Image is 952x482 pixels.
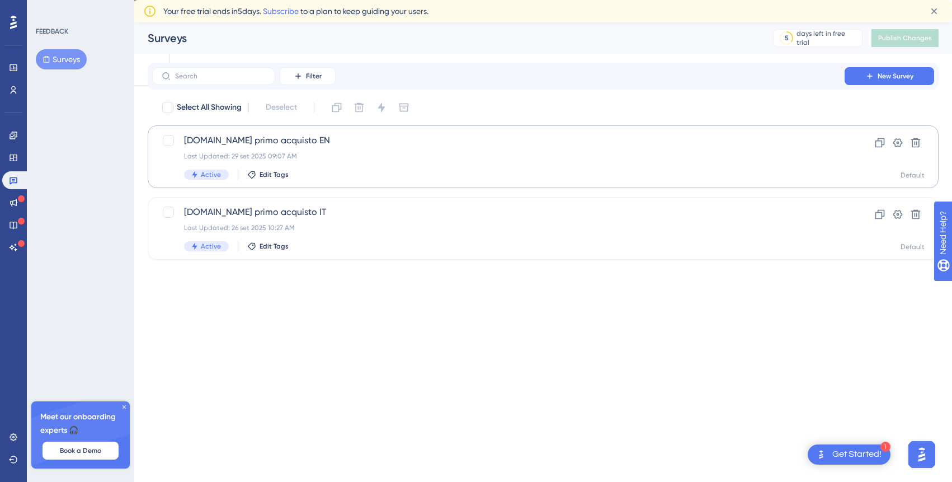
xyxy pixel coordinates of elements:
[175,72,266,80] input: Search
[832,448,882,461] div: Get Started!
[260,242,289,251] span: Edit Tags
[263,7,299,16] a: Subscribe
[177,101,242,114] span: Select All Showing
[280,67,336,85] button: Filter
[845,67,934,85] button: New Survey
[247,170,289,179] button: Edit Tags
[184,152,813,161] div: Last Updated: 29 set 2025 09:07 AM
[905,438,939,471] iframe: UserGuiding AI Assistant Launcher
[43,442,119,460] button: Book a Demo
[256,97,307,118] button: Deselect
[60,446,101,455] span: Book a Demo
[878,34,932,43] span: Publish Changes
[260,170,289,179] span: Edit Tags
[797,29,859,47] div: days left in free trial
[201,242,221,251] span: Active
[163,4,428,18] span: Your free trial ends in 5 days. to a plan to keep guiding your users.
[36,27,68,36] div: FEEDBACK
[901,171,925,180] div: Default
[148,30,745,46] div: Surveys
[184,134,813,147] span: [DOMAIN_NAME] primo acquisto EN
[40,410,121,437] span: Meet our onboarding experts 🎧
[814,448,828,461] img: launcher-image-alternative-text
[184,205,813,219] span: [DOMAIN_NAME] primo acquisto IT
[184,223,813,232] div: Last Updated: 26 set 2025 10:27 AM
[306,72,322,81] span: Filter
[36,49,87,69] button: Surveys
[201,170,221,179] span: Active
[871,29,939,47] button: Publish Changes
[247,242,289,251] button: Edit Tags
[266,101,297,114] span: Deselect
[901,242,925,251] div: Default
[880,442,890,452] div: 1
[785,34,789,43] div: 5
[26,3,70,16] span: Need Help?
[808,444,890,465] div: Open Get Started! checklist, remaining modules: 1
[878,72,913,81] span: New Survey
